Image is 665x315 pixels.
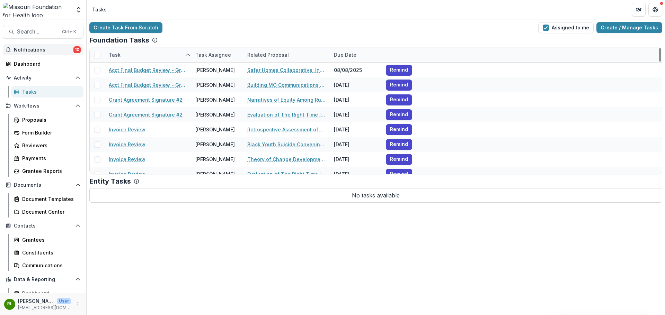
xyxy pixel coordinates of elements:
a: Grantees [11,234,83,245]
button: Remind [386,124,412,135]
div: [PERSON_NAME] [195,81,235,89]
a: Form Builder [11,127,83,138]
button: Open entity switcher [74,3,83,17]
a: Acct Final Budget Review - Grants [109,81,187,89]
a: Evaluation of The Right Time Initiative [247,170,326,178]
a: Payments [11,152,83,164]
a: Dashboard [3,58,83,70]
span: 10 [73,46,81,53]
button: Remind [386,65,412,76]
div: Dashboard [22,290,78,297]
div: [DATE] [330,122,382,137]
div: Document Center [22,208,78,215]
div: Ctrl + K [61,28,78,36]
button: Get Help [648,3,662,17]
div: [PERSON_NAME] [195,111,235,118]
div: [DATE] [330,152,382,167]
div: [PERSON_NAME] [195,126,235,133]
a: Grantee Reports [11,165,83,177]
a: Create Task From Scratch [89,22,162,33]
a: Proposals [11,114,83,126]
button: Notifications10 [3,44,83,55]
span: Documents [14,182,72,188]
span: Search... [17,28,58,35]
a: Create / Manage Tasks [596,22,662,33]
div: Due Date [330,47,382,62]
a: Grant Agreement Signature #2 [109,96,183,103]
a: Reviewers [11,140,83,151]
div: Document Templates [22,195,78,203]
p: [EMAIL_ADDRESS][DOMAIN_NAME] [18,305,71,311]
button: Partners [632,3,646,17]
p: User [57,298,71,304]
button: Open Data & Reporting [3,274,83,285]
div: [DATE] [330,77,382,92]
div: Tasks [22,88,78,95]
div: Rebekah Lerch [7,302,12,306]
div: [PERSON_NAME] [195,170,235,178]
div: Task Assignee [191,47,243,62]
a: Building MO Communications Infrastructure [247,81,326,89]
a: Tasks [11,86,83,98]
button: Remind [386,154,412,165]
p: [PERSON_NAME] [18,297,54,305]
div: Related Proposal [243,51,293,58]
div: Related Proposal [243,47,330,62]
span: Activity [14,75,72,81]
a: Acct Final Budget Review - Grants [109,66,187,74]
div: Payments [22,155,78,162]
a: Invoice Review [109,126,145,133]
a: Dashboard [11,288,83,299]
button: Remind [386,109,412,120]
div: 08/08/2025 [330,63,382,77]
button: Remind [386,80,412,91]
div: Task [105,47,191,62]
a: Evaluation of The Right Time Initiative [247,111,326,118]
p: Entity Tasks [89,177,131,185]
a: Communications [11,260,83,271]
div: Reviewers [22,142,78,149]
span: Workflows [14,103,72,109]
div: Constituents [22,249,78,256]
a: Black Youth Suicide Convening Design and Facilitation [247,141,326,148]
button: Open Workflows [3,100,83,111]
button: Search... [3,25,83,39]
button: More [74,300,82,308]
div: [PERSON_NAME] [195,156,235,163]
button: Open Activity [3,72,83,83]
p: No tasks available [89,188,662,203]
span: Contacts [14,223,72,229]
a: Invoice Review [109,156,145,163]
div: Dashboard [14,60,78,67]
nav: breadcrumb [89,4,109,15]
div: [DATE] [330,92,382,107]
a: Narratives of Equity Among Rural Missourians (Rural Equity Attitudes) [247,96,326,103]
a: Invoice Review [109,170,145,178]
button: Open Documents [3,179,83,191]
div: Grantee Reports [22,167,78,175]
span: Notifications [14,47,73,53]
a: Retrospective Assessment of the [MEDICAL_DATA] Reduction Initiative [247,126,326,133]
div: [PERSON_NAME] [195,66,235,74]
span: Data & Reporting [14,277,72,282]
p: Foundation Tasks [89,36,149,44]
div: Proposals [22,116,78,123]
div: Grantees [22,236,78,243]
button: Remind [386,139,412,150]
div: [DATE] [330,137,382,152]
svg: sorted ascending [185,52,190,58]
a: Constituents [11,247,83,258]
a: Invoice Review [109,141,145,148]
div: [PERSON_NAME] [195,96,235,103]
div: Form Builder [22,129,78,136]
div: Due Date [330,51,361,58]
div: Tasks [92,6,107,13]
button: Assigned to me [538,22,594,33]
div: Task Assignee [191,51,235,58]
div: Task [105,51,125,58]
a: Safer Homes Collaborative: Infrastructure & Sustainability Funding [247,66,326,74]
a: Document Center [11,206,83,217]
